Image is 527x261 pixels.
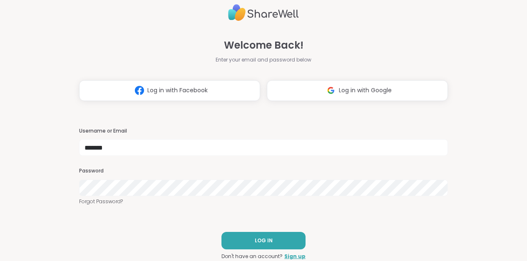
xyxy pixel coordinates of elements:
[79,128,448,135] h3: Username or Email
[216,56,311,64] span: Enter your email and password below
[255,237,273,244] span: LOG IN
[224,38,303,53] span: Welcome Back!
[339,86,392,95] span: Log in with Google
[323,83,339,98] img: ShareWell Logomark
[79,80,260,101] button: Log in with Facebook
[132,83,147,98] img: ShareWell Logomark
[267,80,448,101] button: Log in with Google
[221,253,283,260] span: Don't have an account?
[79,198,448,205] a: Forgot Password?
[79,167,448,175] h3: Password
[228,1,299,25] img: ShareWell Logo
[221,232,306,249] button: LOG IN
[147,86,208,95] span: Log in with Facebook
[284,253,306,260] a: Sign up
